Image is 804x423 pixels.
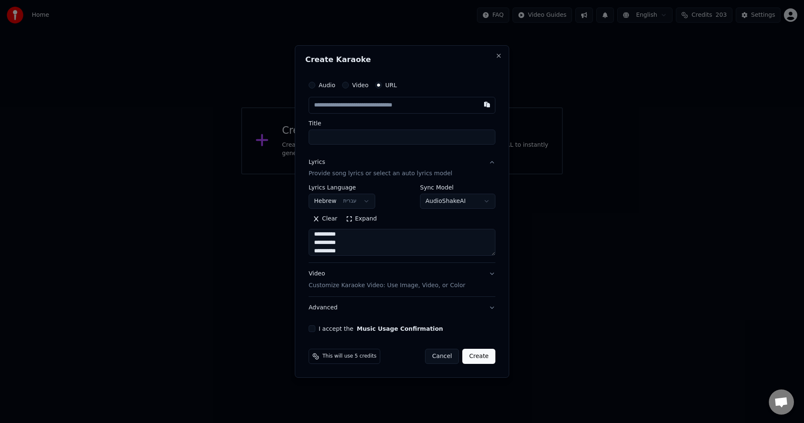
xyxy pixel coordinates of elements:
[322,353,376,360] span: This will use 5 credits
[309,263,495,297] button: VideoCustomize Karaoke Video: Use Image, Video, or Color
[319,82,335,88] label: Audio
[309,270,465,290] div: Video
[309,281,465,290] p: Customize Karaoke Video: Use Image, Video, or Color
[352,82,368,88] label: Video
[309,185,495,263] div: LyricsProvide song lyrics or select an auto lyrics model
[420,185,495,191] label: Sync Model
[309,151,495,185] button: LyricsProvide song lyrics or select an auto lyrics model
[319,326,443,332] label: I accept the
[309,213,342,226] button: Clear
[385,82,397,88] label: URL
[305,56,499,63] h2: Create Karaoke
[309,297,495,319] button: Advanced
[462,349,495,364] button: Create
[309,158,325,166] div: Lyrics
[425,349,459,364] button: Cancel
[309,120,495,126] label: Title
[309,185,375,191] label: Lyrics Language
[357,326,443,332] button: I accept the
[342,213,381,226] button: Expand
[309,170,452,178] p: Provide song lyrics or select an auto lyrics model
